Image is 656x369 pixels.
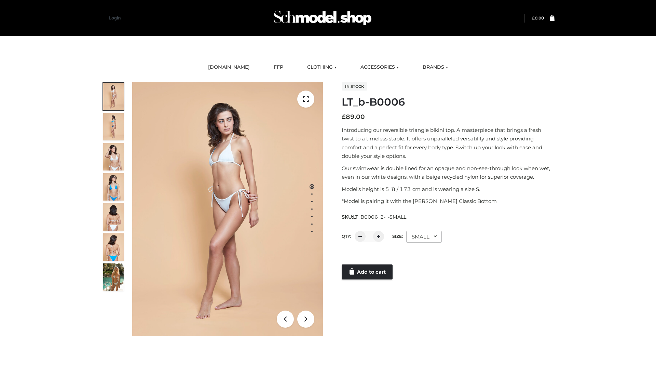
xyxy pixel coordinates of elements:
[203,60,255,75] a: [DOMAIN_NAME]
[342,126,555,161] p: Introducing our reversible triangle bikini top. A masterpiece that brings a fresh twist to a time...
[355,60,404,75] a: ACCESSORIES
[103,83,124,110] img: ArielClassicBikiniTop_CloudNine_AzureSky_OW114ECO_1-scaled.jpg
[342,213,407,221] span: SKU:
[103,113,124,140] img: ArielClassicBikiniTop_CloudNine_AzureSky_OW114ECO_2-scaled.jpg
[342,96,555,108] h1: LT_b-B0006
[103,203,124,231] img: ArielClassicBikiniTop_CloudNine_AzureSky_OW114ECO_7-scaled.jpg
[271,4,374,31] img: Schmodel Admin 964
[532,15,544,20] a: £0.00
[103,143,124,170] img: ArielClassicBikiniTop_CloudNine_AzureSky_OW114ECO_3-scaled.jpg
[109,15,121,20] a: Login
[532,15,544,20] bdi: 0.00
[342,185,555,194] p: Model’s height is 5 ‘8 / 173 cm and is wearing a size S.
[103,173,124,201] img: ArielClassicBikiniTop_CloudNine_AzureSky_OW114ECO_4-scaled.jpg
[342,113,346,121] span: £
[342,197,555,206] p: *Model is pairing it with the [PERSON_NAME] Classic Bottom
[532,15,535,20] span: £
[302,60,342,75] a: CLOTHING
[342,234,351,239] label: QTY:
[418,60,453,75] a: BRANDS
[103,233,124,261] img: ArielClassicBikiniTop_CloudNine_AzureSky_OW114ECO_8-scaled.jpg
[269,60,288,75] a: FFP
[342,264,393,279] a: Add to cart
[342,113,365,121] bdi: 89.00
[342,164,555,181] p: Our swimwear is double lined for an opaque and non-see-through look when wet, even in our white d...
[342,82,367,91] span: In stock
[392,234,403,239] label: Size:
[132,82,323,336] img: ArielClassicBikiniTop_CloudNine_AzureSky_OW114ECO_1
[103,263,124,291] img: Arieltop_CloudNine_AzureSky2.jpg
[406,231,442,243] div: SMALL
[353,214,406,220] span: LT_B0006_2-_-SMALL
